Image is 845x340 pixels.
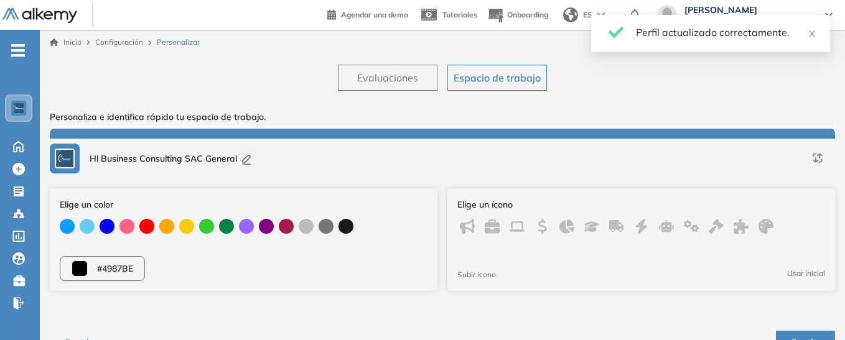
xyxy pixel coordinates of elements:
span: #4987BE [97,262,133,275]
span: Personalizar [157,37,200,48]
span: Agendar una demo [341,10,408,19]
img: https://assets.alkemy.org/workspaces/1802/d452bae4-97f6-47ab-b3bf-1c40240bc960.jpg [14,103,24,113]
button: Evaluaciones [338,65,437,91]
span: [PERSON_NAME] [684,5,813,15]
img: Logo [2,8,77,24]
span: Evaluaciones [357,70,418,85]
span: Usar inicial [787,268,825,279]
img: arrow [597,12,605,17]
span: Hl Business Consulting SAC General [90,152,237,165]
span: ES [583,9,592,21]
a: Inicio [50,37,82,48]
span: Tutoriales [442,10,477,19]
span: Personaliza e identifica rápido tu espacio de trabajo. [50,111,835,124]
span: close [808,29,816,38]
img: world [563,7,578,22]
button: Espacio de trabajo [447,65,547,91]
span: Onboarding [507,10,548,19]
div: Perfil actualizado correctamente. [636,25,815,40]
img: icon-brand [55,149,75,168]
span: Configuración [95,37,143,47]
a: Agendar una demo [327,6,408,21]
span: Subir icono [457,270,496,279]
i: - [11,49,25,52]
span: Elige un ícono [457,198,825,211]
span: Espacio de trabajo [454,70,541,85]
button: Onboarding [487,2,548,29]
span: Elige un color [60,198,427,211]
